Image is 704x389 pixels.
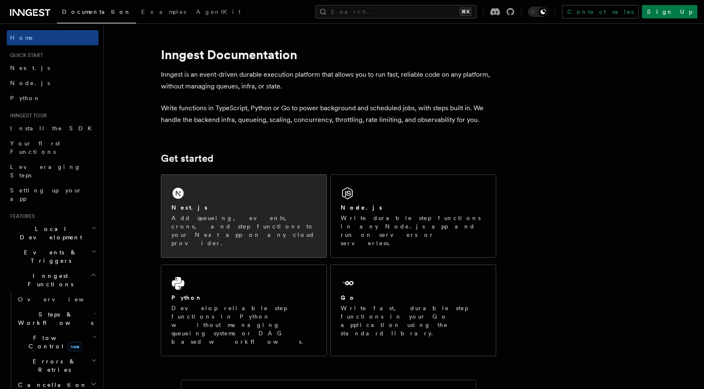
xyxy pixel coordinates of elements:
span: Inngest Functions [7,272,91,288]
a: Next.js [7,60,98,75]
a: Python [7,91,98,106]
h2: Python [171,293,202,302]
span: Events & Triggers [7,248,91,265]
p: Write durable step functions in any Node.js app and run on servers or serverless. [341,214,486,247]
h2: Go [341,293,356,302]
a: Examples [136,3,191,23]
a: Documentation [57,3,136,23]
h2: Next.js [171,203,207,212]
a: Contact sales [562,5,639,18]
button: Toggle dark mode [528,7,548,17]
a: Next.jsAdd queueing, events, crons, and step functions to your Next app on any cloud provider. [161,174,327,258]
a: Overview [15,292,98,307]
a: Get started [161,153,213,164]
a: Setting up your app [7,183,98,206]
span: Python [10,95,41,101]
span: Cancellation [15,381,87,389]
span: Next.js [10,65,50,71]
button: Search...⌘K [316,5,476,18]
a: AgentKit [191,3,246,23]
p: Add queueing, events, crons, and step functions to your Next app on any cloud provider. [171,214,316,247]
span: Quick start [7,52,43,59]
span: AgentKit [196,8,241,15]
a: Install the SDK [7,121,98,136]
span: Documentation [62,8,131,15]
span: Features [7,213,35,220]
span: Leveraging Steps [10,163,81,179]
span: Errors & Retries [15,357,91,374]
span: Flow Control [15,334,92,350]
a: PythonDevelop reliable step functions in Python without managing queueing systems or DAG based wo... [161,265,327,356]
a: GoWrite fast, durable step functions in your Go application using the standard library. [330,265,496,356]
a: Node.jsWrite durable step functions in any Node.js app and run on servers or serverless. [330,174,496,258]
span: Local Development [7,225,91,241]
button: Flow Controlnew [15,330,98,354]
button: Steps & Workflows [15,307,98,330]
span: Steps & Workflows [15,310,93,327]
a: Sign Up [642,5,697,18]
span: Home [10,34,34,42]
p: Inngest is an event-driven durable execution platform that allows you to run fast, reliable code ... [161,69,496,92]
span: Overview [18,296,104,303]
p: Develop reliable step functions in Python without managing queueing systems or DAG based workflows. [171,304,316,346]
span: Setting up your app [10,187,82,202]
p: Write fast, durable step functions in your Go application using the standard library. [341,304,486,337]
span: Your first Functions [10,140,60,155]
p: Write functions in TypeScript, Python or Go to power background and scheduled jobs, with steps bu... [161,102,496,126]
h2: Node.js [341,203,382,212]
span: Install the SDK [10,125,97,132]
kbd: ⌘K [460,8,471,16]
span: Inngest tour [7,112,47,119]
a: Leveraging Steps [7,159,98,183]
a: Home [7,30,98,45]
span: Examples [141,8,186,15]
button: Errors & Retries [15,354,98,377]
button: Events & Triggers [7,245,98,268]
a: Your first Functions [7,136,98,159]
button: Inngest Functions [7,268,98,292]
span: Node.js [10,80,50,86]
h1: Inngest Documentation [161,47,496,62]
button: Local Development [7,221,98,245]
a: Node.js [7,75,98,91]
span: new [68,342,82,351]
